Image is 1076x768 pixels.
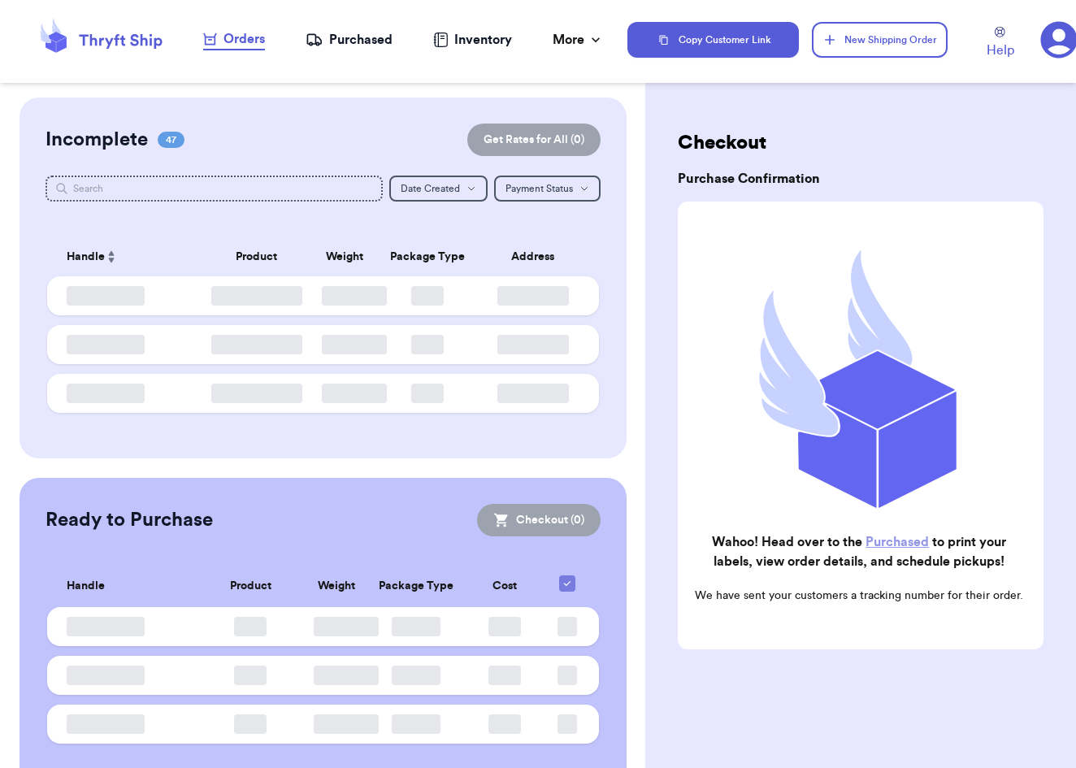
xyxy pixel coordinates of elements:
div: Orders [203,29,265,49]
h2: Checkout [678,130,1043,156]
span: Handle [67,249,105,266]
button: Get Rates for All (0) [467,124,601,156]
a: Help [987,27,1014,60]
th: Weight [304,566,368,607]
th: Address [477,237,598,276]
th: Package Type [378,237,477,276]
button: Checkout (0) [477,504,601,536]
span: 47 [158,132,184,148]
h2: Wahoo! Head over to the to print your labels, view order details, and schedule pickups! [691,532,1027,571]
a: Inventory [433,30,512,50]
th: Cost [465,566,545,607]
th: Product [202,237,312,276]
div: More [553,30,604,50]
p: We have sent your customers a tracking number for their order. [691,588,1027,604]
a: Purchased [866,536,929,549]
button: Date Created [389,176,488,202]
span: Help [987,41,1014,60]
button: Sort ascending [105,247,118,267]
span: Handle [67,578,105,595]
span: Date Created [401,184,460,193]
button: Copy Customer Link [627,22,798,58]
h2: Incomplete [46,127,148,153]
h3: Purchase Confirmation [678,169,1043,189]
th: Weight [312,237,378,276]
th: Product [197,566,304,607]
button: Payment Status [494,176,601,202]
th: Package Type [368,566,465,607]
span: Payment Status [505,184,573,193]
button: New Shipping Order [812,22,948,58]
input: Search [46,176,383,202]
a: Purchased [306,30,393,50]
a: Orders [203,29,265,50]
h2: Ready to Purchase [46,507,213,533]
